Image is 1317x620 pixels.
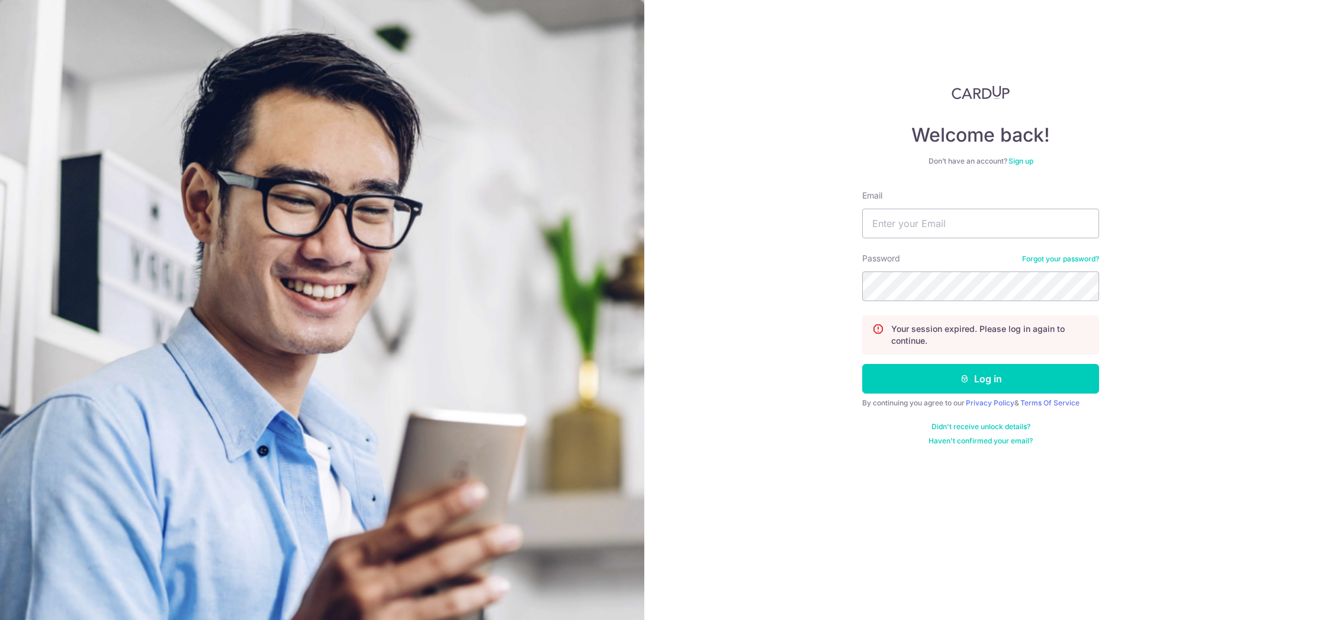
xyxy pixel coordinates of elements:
label: Email [862,190,882,202]
img: CardUp Logo [952,85,1010,100]
input: Enter your Email [862,209,1099,238]
h4: Welcome back! [862,123,1099,147]
a: Didn't receive unlock details? [931,422,1030,432]
a: Privacy Policy [966,398,1014,407]
button: Log in [862,364,1099,394]
div: Don’t have an account? [862,156,1099,166]
a: Haven't confirmed your email? [929,436,1033,446]
a: Sign up [1008,156,1033,165]
label: Password [862,253,900,264]
a: Terms Of Service [1020,398,1080,407]
div: By continuing you agree to our & [862,398,1099,408]
a: Forgot your password? [1022,254,1099,264]
p: Your session expired. Please log in again to continue. [891,323,1089,347]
